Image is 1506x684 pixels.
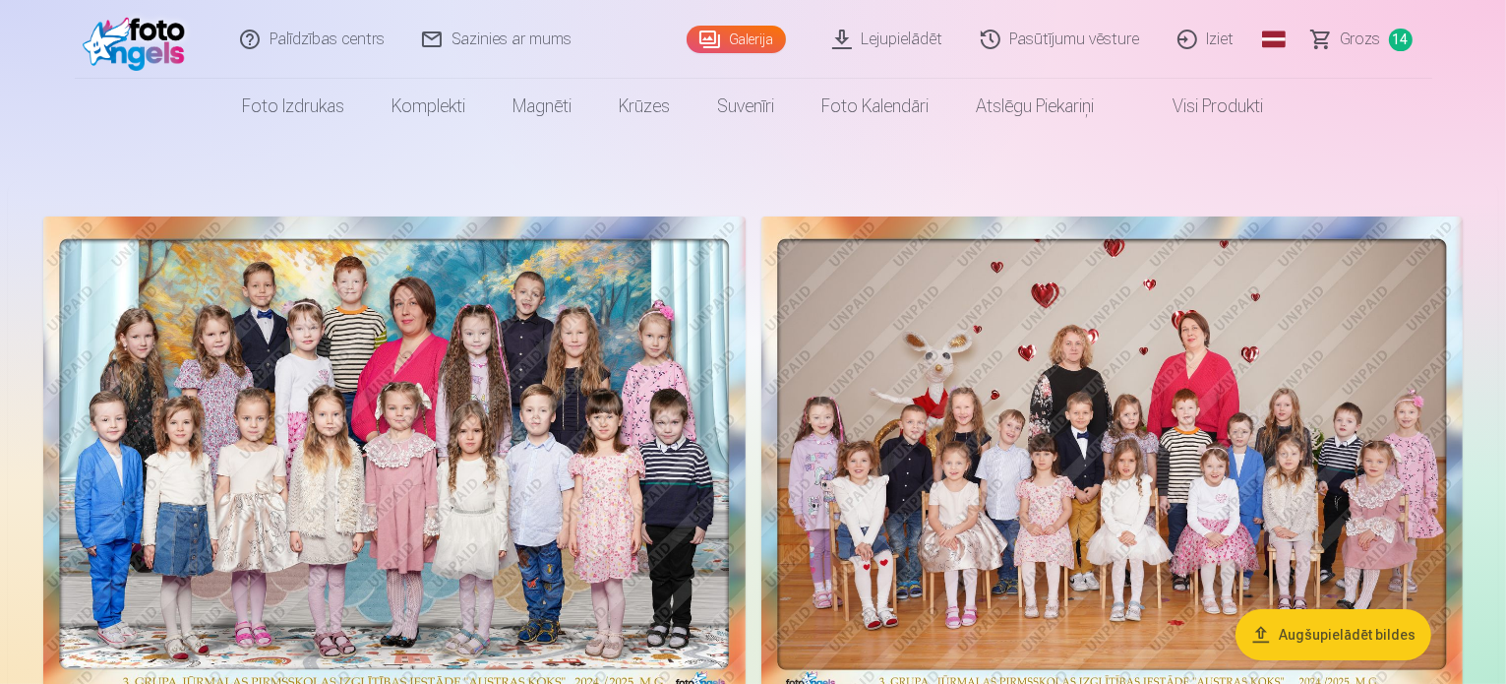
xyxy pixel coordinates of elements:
[596,79,694,134] a: Krūzes
[83,8,196,71] img: /fa1
[1389,29,1413,51] span: 14
[694,79,799,134] a: Suvenīri
[799,79,953,134] a: Foto kalendāri
[1118,79,1288,134] a: Visi produkti
[687,26,786,53] a: Galerija
[1235,609,1431,660] button: Augšupielādēt bildes
[369,79,490,134] a: Komplekti
[490,79,596,134] a: Magnēti
[219,79,369,134] a: Foto izdrukas
[1341,28,1381,51] span: Grozs
[953,79,1118,134] a: Atslēgu piekariņi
